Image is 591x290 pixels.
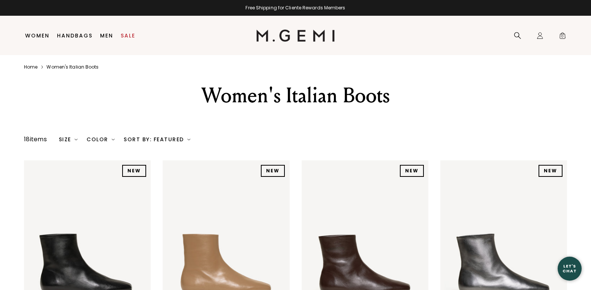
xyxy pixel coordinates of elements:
a: Men [100,33,113,39]
div: Let's Chat [558,264,582,273]
div: Color [87,136,115,142]
div: NEW [122,165,146,177]
a: Handbags [57,33,93,39]
div: Sort By: Featured [124,136,190,142]
div: Size [59,136,78,142]
a: Women [25,33,49,39]
div: NEW [400,165,424,177]
a: Sale [121,33,135,39]
img: M.Gemi [256,30,335,42]
img: chevron-down.svg [187,138,190,141]
div: Women's Italian Boots [166,82,426,109]
div: NEW [261,165,285,177]
div: NEW [539,165,563,177]
span: 0 [559,33,566,41]
a: Women's italian boots [46,64,99,70]
div: 18 items [24,135,47,144]
img: chevron-down.svg [75,138,78,141]
a: Home [24,64,37,70]
img: chevron-down.svg [112,138,115,141]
